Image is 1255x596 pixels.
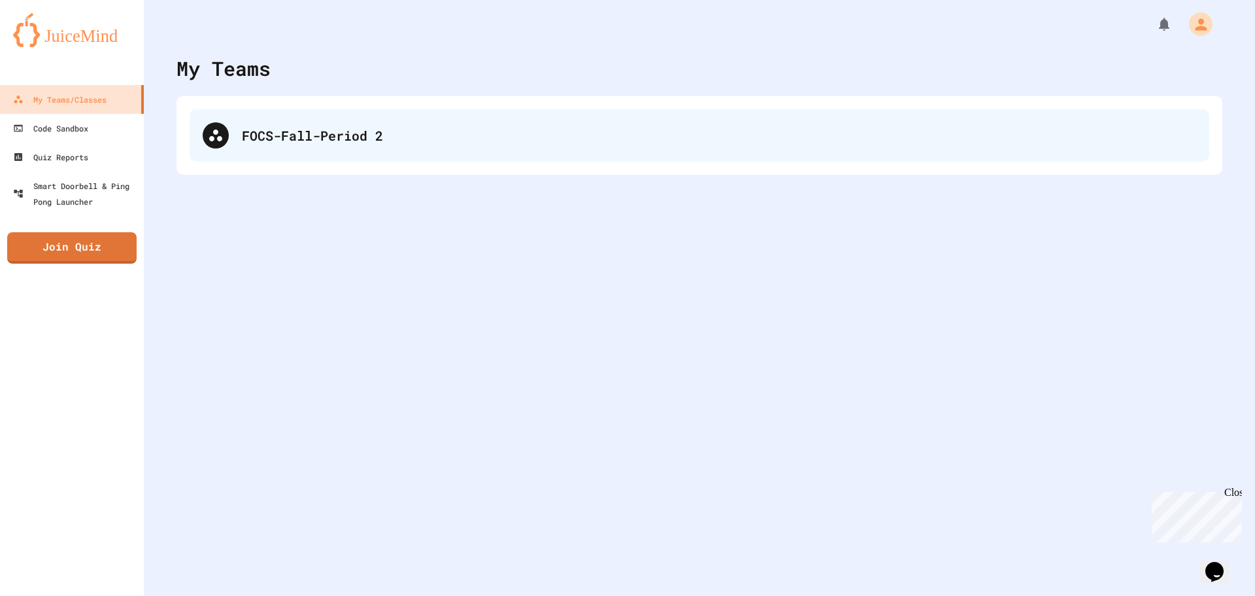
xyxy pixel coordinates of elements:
div: Code Sandbox [13,120,88,136]
iframe: chat widget [1146,487,1242,542]
img: logo-orange.svg [13,13,131,47]
div: Chat with us now!Close [5,5,90,83]
div: My Account [1175,9,1216,39]
div: My Teams [176,54,271,83]
div: My Teams/Classes [13,92,107,107]
div: FOCS-Fall-Period 2 [190,109,1209,162]
div: My Notifications [1132,13,1175,35]
div: Quiz Reports [13,149,88,165]
div: FOCS-Fall-Period 2 [242,126,1196,145]
a: Join Quiz [7,232,137,264]
iframe: chat widget [1200,544,1242,583]
div: Smart Doorbell & Ping Pong Launcher [13,178,139,209]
